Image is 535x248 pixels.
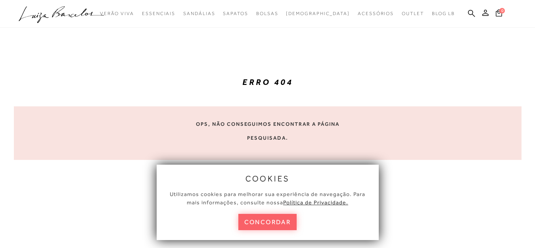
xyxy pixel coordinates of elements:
[402,11,424,16] span: Outlet
[238,214,297,230] button: concordar
[358,11,394,16] span: Acessórios
[286,11,350,16] span: [DEMOGRAPHIC_DATA]
[142,11,175,16] span: Essenciais
[245,174,290,183] span: cookies
[358,6,394,21] a: noSubCategoriesText
[499,8,505,13] span: 0
[493,9,504,19] button: 0
[223,6,248,21] a: noSubCategoriesText
[432,11,455,16] span: BLOG LB
[170,191,365,206] span: Utilizamos cookies para melhorar sua experiência de navegação. Para mais informações, consulte nossa
[142,6,175,21] a: noSubCategoriesText
[402,6,424,21] a: noSubCategoriesText
[183,6,215,21] a: noSubCategoriesText
[183,11,215,16] span: Sandálias
[283,199,348,206] a: Política de Privacidade.
[192,117,344,145] p: Ops, não conseguimos encontrar a página pesquisada.
[432,6,455,21] a: BLOG LB
[256,6,278,21] a: noSubCategoriesText
[100,6,134,21] a: noSubCategoriesText
[256,11,278,16] span: Bolsas
[286,6,350,21] a: noSubCategoriesText
[242,77,293,87] strong: ERRO 404
[100,11,134,16] span: Verão Viva
[223,11,248,16] span: Sapatos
